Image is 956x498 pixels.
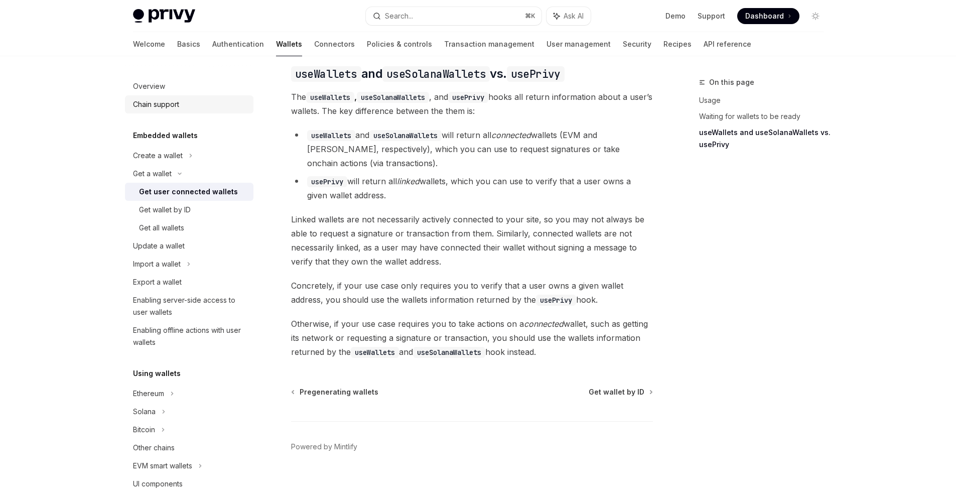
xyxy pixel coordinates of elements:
[307,130,355,141] code: useWallets
[663,32,692,56] a: Recipes
[699,92,832,108] a: Usage
[177,32,200,56] a: Basics
[291,279,653,307] span: Concretely, if your use case only requires you to verify that a user owns a given wallet address,...
[385,10,413,22] div: Search...
[291,66,565,82] span: and vs.
[291,212,653,269] span: Linked wallets are not necessarily actively connected to your site, so you may not always be able...
[547,7,591,25] button: Ask AI
[133,294,247,318] div: Enabling server-side access to user wallets
[745,11,784,21] span: Dashboard
[564,11,584,21] span: Ask AI
[491,130,531,140] em: connected
[589,387,652,397] a: Get wallet by ID
[699,125,832,153] a: useWallets and useSolanaWallets vs. usePrivy
[125,475,253,493] a: UI components
[547,32,611,56] a: User management
[133,130,198,142] h5: Embedded wallets
[133,258,181,270] div: Import a wallet
[276,32,302,56] a: Wallets
[133,276,182,288] div: Export a wallet
[133,460,192,472] div: EVM smart wallets
[133,168,172,180] div: Get a wallet
[133,32,165,56] a: Welcome
[307,176,347,187] code: usePrivy
[125,439,253,457] a: Other chains
[382,66,490,82] code: useSolanaWallets
[314,32,355,56] a: Connectors
[306,92,429,102] strong: ,
[704,32,751,56] a: API reference
[525,12,535,20] span: ⌘ K
[536,295,576,306] code: usePrivy
[413,347,485,358] code: useSolanaWallets
[737,8,799,24] a: Dashboard
[133,9,195,23] img: light logo
[133,150,183,162] div: Create a wallet
[133,478,183,490] div: UI components
[709,76,754,88] span: On this page
[306,92,354,103] code: useWallets
[125,183,253,201] a: Get user connected wallets
[291,442,357,452] a: Powered by Mintlify
[589,387,644,397] span: Get wallet by ID
[133,424,155,436] div: Bitcoin
[125,321,253,351] a: Enabling offline actions with user wallets
[623,32,651,56] a: Security
[397,176,420,186] em: linked
[448,92,488,103] code: usePrivy
[698,11,725,21] a: Support
[291,66,361,82] code: useWallets
[366,7,541,25] button: Search...⌘K
[291,174,653,202] li: will return all wallets, which you can use to verify that a user owns a given wallet address.
[291,90,653,118] span: The , and hooks all return information about a user’s wallets. The key difference between the the...
[133,240,185,252] div: Update a wallet
[125,201,253,219] a: Get wallet by ID
[133,406,156,418] div: Solana
[291,128,653,170] li: and will return all wallets (EVM and [PERSON_NAME], respectively), which you can use to request s...
[125,95,253,113] a: Chain support
[133,98,179,110] div: Chain support
[125,77,253,95] a: Overview
[807,8,824,24] button: Toggle dark mode
[133,442,175,454] div: Other chains
[139,204,191,216] div: Get wallet by ID
[351,347,399,358] code: useWallets
[133,367,181,380] h5: Using wallets
[133,80,165,92] div: Overview
[125,237,253,255] a: Update a wallet
[133,324,247,348] div: Enabling offline actions with user wallets
[507,66,565,82] code: usePrivy
[665,11,686,21] a: Demo
[125,273,253,291] a: Export a wallet
[139,186,238,198] div: Get user connected wallets
[139,222,184,234] div: Get all wallets
[125,219,253,237] a: Get all wallets
[133,388,164,400] div: Ethereum
[291,317,653,359] span: Otherwise, if your use case requires you to take actions on a wallet, such as getting its network...
[367,32,432,56] a: Policies & controls
[444,32,534,56] a: Transaction management
[300,387,378,397] span: Pregenerating wallets
[357,92,429,103] code: useSolanaWallets
[524,319,564,329] em: connected
[125,291,253,321] a: Enabling server-side access to user wallets
[292,387,378,397] a: Pregenerating wallets
[369,130,442,141] code: useSolanaWallets
[699,108,832,125] a: Waiting for wallets to be ready
[212,32,264,56] a: Authentication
